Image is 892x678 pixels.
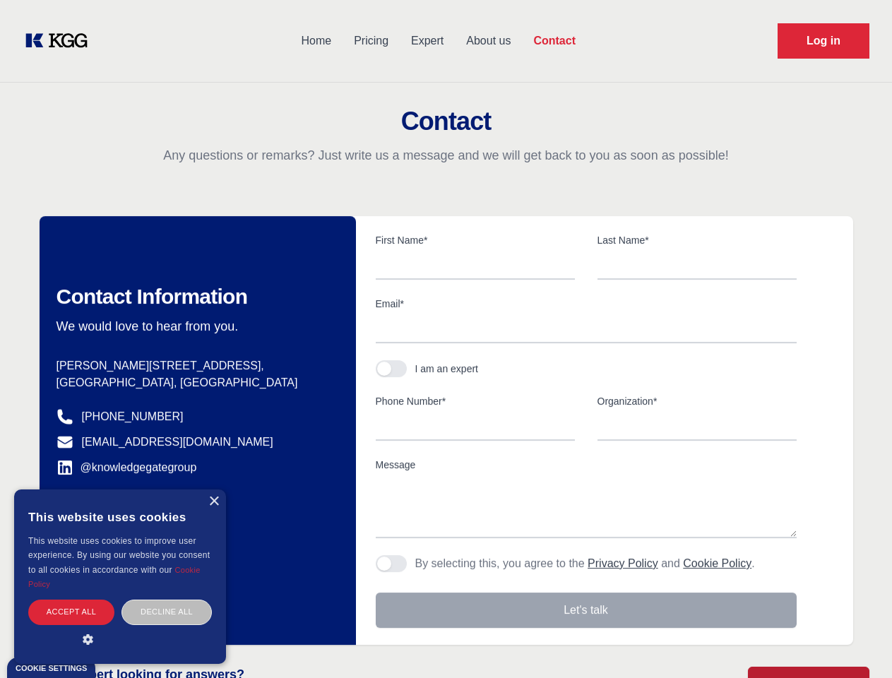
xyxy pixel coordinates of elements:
[17,147,875,164] p: Any questions or remarks? Just write us a message and we will get back to you as soon as possible!
[16,665,87,672] div: Cookie settings
[376,394,575,408] label: Phone Number*
[683,557,751,569] a: Cookie Policy
[821,610,892,678] iframe: Chat Widget
[23,30,99,52] a: KOL Knowledge Platform: Talk to Key External Experts (KEE)
[588,557,658,569] a: Privacy Policy
[28,566,201,588] a: Cookie Policy
[415,362,479,376] div: I am an expert
[400,23,455,59] a: Expert
[376,297,797,311] label: Email*
[597,233,797,247] label: Last Name*
[57,459,197,476] a: @knowledgegategroup
[82,434,273,451] a: [EMAIL_ADDRESS][DOMAIN_NAME]
[522,23,587,59] a: Contact
[82,408,184,425] a: [PHONE_NUMBER]
[343,23,400,59] a: Pricing
[290,23,343,59] a: Home
[597,394,797,408] label: Organization*
[208,496,219,507] div: Close
[376,593,797,628] button: Let's talk
[28,500,212,534] div: This website uses cookies
[57,357,333,374] p: [PERSON_NAME][STREET_ADDRESS],
[121,600,212,624] div: Decline all
[778,23,869,59] a: Request Demo
[17,107,875,136] h2: Contact
[376,233,575,247] label: First Name*
[455,23,522,59] a: About us
[376,458,797,472] label: Message
[415,555,755,572] p: By selecting this, you agree to the and .
[57,284,333,309] h2: Contact Information
[28,600,114,624] div: Accept all
[57,374,333,391] p: [GEOGRAPHIC_DATA], [GEOGRAPHIC_DATA]
[28,536,210,575] span: This website uses cookies to improve user experience. By using our website you consent to all coo...
[57,318,333,335] p: We would love to hear from you.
